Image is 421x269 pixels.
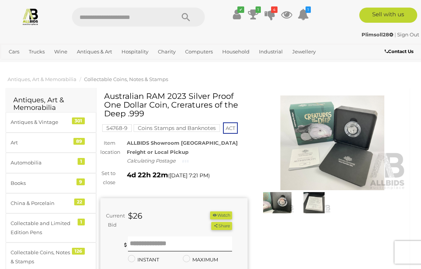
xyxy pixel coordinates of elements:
[72,248,85,255] div: 126
[127,158,176,164] i: Calculating Postage
[95,169,121,187] div: Set to close
[362,31,393,38] strong: Plimsoll28
[6,193,96,213] a: China & Porcelain 22
[102,125,132,131] a: 54768-9
[11,179,73,188] div: Books
[256,6,261,13] i: 1
[6,213,96,242] a: Collectable and Limited Edition Pens 1
[128,255,159,264] label: INSTANT
[74,199,85,205] div: 22
[76,178,85,185] div: 9
[11,118,73,127] div: Antiques & Vintage
[127,171,168,179] strong: 4d 22h 22m
[289,45,319,58] a: Jewellery
[78,219,85,225] div: 1
[6,112,96,132] a: Antiques & Vintage 301
[237,6,244,13] i: ✔
[78,158,85,165] div: 1
[298,8,309,21] a: 1
[167,8,205,27] button: Search
[271,6,278,13] i: 4
[223,122,238,134] span: ACT
[134,125,220,131] a: Coins Stamps and Banknotes
[306,6,311,13] i: 1
[55,58,114,70] a: [GEOGRAPHIC_DATA]
[11,219,73,237] div: Collectable and Limited Edition Pens
[74,45,115,58] a: Antiques & Art
[261,192,294,213] img: Australian RAM 2023 Silver Proof One Dollar Coin, Creratures of the Deep .999
[397,31,419,38] a: Sign Out
[210,211,232,219] button: Watch
[11,158,73,167] div: Automobilia
[170,172,208,179] span: [DATE] 7:21 PM
[72,117,85,124] div: 301
[211,222,232,230] button: Share
[264,8,276,21] a: 4
[6,173,96,193] a: Books 9
[11,138,73,147] div: Art
[6,58,26,70] a: Office
[8,76,76,82] a: Antiques, Art & Memorabilia
[183,255,218,264] label: MAXIMUM
[6,133,96,153] a: Art 89
[30,58,51,70] a: Sports
[182,45,216,58] a: Computers
[394,31,396,38] span: |
[385,48,413,54] b: Contact Us
[248,8,259,21] a: 1
[155,45,179,58] a: Charity
[359,8,417,23] a: Sell with us
[168,172,210,178] span: ( )
[127,149,189,155] strong: Freight or Local Pickup
[104,92,246,118] h1: Australian RAM 2023 Silver Proof One Dollar Coin, Creratures of the Deep .999
[210,211,232,219] li: Watch this item
[73,138,85,145] div: 89
[385,47,415,56] a: Contact Us
[362,31,394,38] a: Plimsoll28
[95,139,121,156] div: Item location
[231,8,242,21] a: ✔
[102,124,132,132] mark: 54768-9
[219,45,253,58] a: Household
[22,8,39,25] img: Allbids.com.au
[6,45,22,58] a: Cars
[26,45,48,58] a: Trucks
[11,199,73,208] div: China & Porcelain
[84,76,168,82] a: Collectable Coins, Notes & Stamps
[11,248,73,266] div: Collectable Coins, Notes & Stamps
[13,97,89,112] h2: Antiques, Art & Memorabilia
[298,192,331,213] img: Australian RAM 2023 Silver Proof One Dollar Coin, Creratures of the Deep .999
[100,211,122,229] div: Current Bid
[128,211,142,221] strong: $26
[134,124,220,132] mark: Coins Stamps and Banknotes
[6,153,96,173] a: Automobilia 1
[119,45,151,58] a: Hospitality
[127,140,238,146] strong: ALLBIDS Showroom [GEOGRAPHIC_DATA]
[182,159,189,163] img: small-loading.gif
[51,45,70,58] a: Wine
[256,45,286,58] a: Industrial
[259,95,406,190] img: Australian RAM 2023 Silver Proof One Dollar Coin, Creratures of the Deep .999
